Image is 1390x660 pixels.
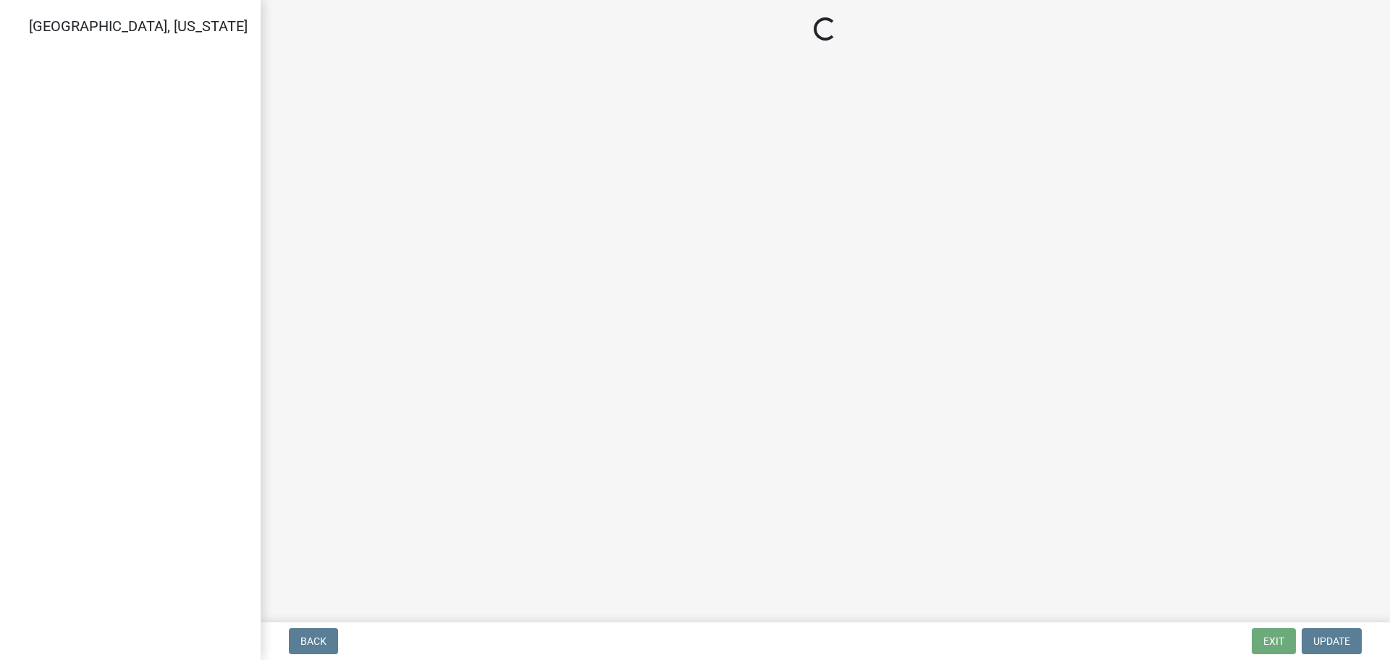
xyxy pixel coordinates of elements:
[1252,628,1296,654] button: Exit
[1313,635,1350,647] span: Update
[289,628,338,654] button: Back
[29,17,248,35] span: [GEOGRAPHIC_DATA], [US_STATE]
[1302,628,1362,654] button: Update
[300,635,327,647] span: Back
